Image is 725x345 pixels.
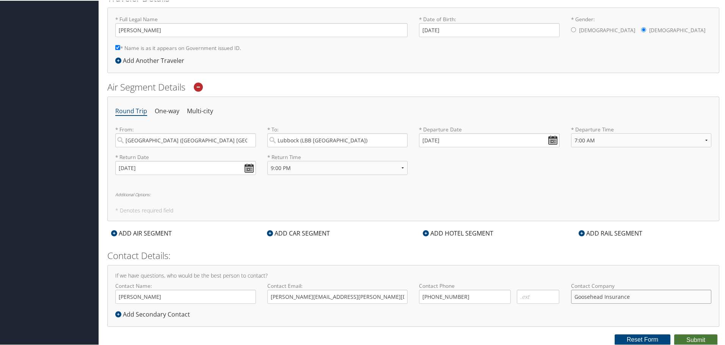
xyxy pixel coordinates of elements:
[115,309,194,318] div: Add Secondary Contact
[674,334,717,345] button: Submit
[115,125,256,147] label: * From:
[517,289,560,303] input: .ext
[267,289,408,303] input: Contact Email:
[115,55,188,64] div: Add Another Traveler
[571,289,712,303] input: Contact Company
[115,40,241,54] label: * Name is as it appears on Government issued ID.
[115,104,147,117] li: Round Trip
[115,22,408,36] input: * Full Legal Name
[267,281,408,303] label: Contact Email:
[107,228,176,237] div: ADD AIR SEGMENT
[115,281,256,303] label: Contact Name:
[115,153,256,160] label: * Return Date
[115,272,711,278] h4: If we have questions, who would be the best person to contact?
[649,22,705,37] label: [DEMOGRAPHIC_DATA]
[115,160,256,174] input: MM/DD/YYYY
[615,334,671,344] button: Reset Form
[115,207,711,212] h5: * Denotes required field
[115,133,256,147] input: City or Airport Code
[571,133,712,147] select: * Departure Time
[419,133,560,147] input: MM/DD/YYYY
[571,15,712,37] label: * Gender:
[115,289,256,303] input: Contact Name:
[641,27,646,31] input: * Gender:[DEMOGRAPHIC_DATA][DEMOGRAPHIC_DATA]
[115,15,408,36] label: * Full Legal Name
[419,15,560,36] label: * Date of Birth:
[107,248,719,261] h2: Contact Details:
[419,22,560,36] input: * Date of Birth:
[419,228,497,237] div: ADD HOTEL SEGMENT
[579,22,635,37] label: [DEMOGRAPHIC_DATA]
[267,125,408,147] label: * To:
[267,153,408,160] label: * Return Time
[115,192,711,196] h6: Additional Options:
[187,104,213,117] li: Multi-city
[263,228,334,237] div: ADD CAR SEGMENT
[155,104,179,117] li: One-way
[267,133,408,147] input: City or Airport Code
[571,125,712,153] label: * Departure Time
[115,44,120,49] input: * Name is as it appears on Government issued ID.
[419,125,560,133] label: * Departure Date
[571,27,576,31] input: * Gender:[DEMOGRAPHIC_DATA][DEMOGRAPHIC_DATA]
[575,228,646,237] div: ADD RAIL SEGMENT
[571,281,712,303] label: Contact Company
[419,281,560,289] label: Contact Phone
[107,80,719,93] h2: Air Segment Details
